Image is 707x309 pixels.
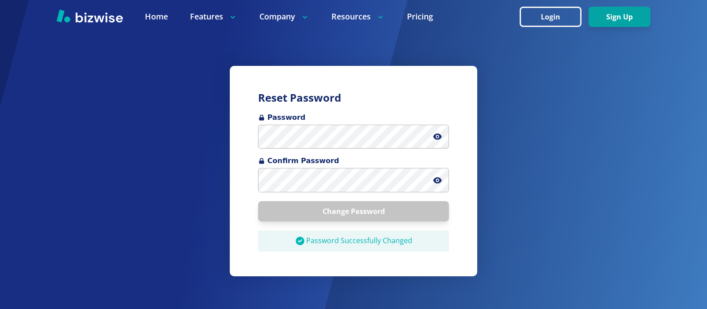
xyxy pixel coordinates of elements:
[407,11,433,22] a: Pricing
[258,91,449,105] h3: Reset Password
[145,11,168,22] a: Home
[258,112,449,123] span: Password
[589,7,650,27] button: Sign Up
[263,236,444,246] p: Password Successfully Changed
[57,9,123,23] img: Bizwise Logo
[258,156,449,166] span: Confirm Password
[589,13,650,21] a: Sign Up
[331,11,385,22] p: Resources
[520,7,582,27] button: Login
[258,201,449,221] button: Change Password
[520,13,589,21] a: Login
[259,11,309,22] p: Company
[190,11,237,22] p: Features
